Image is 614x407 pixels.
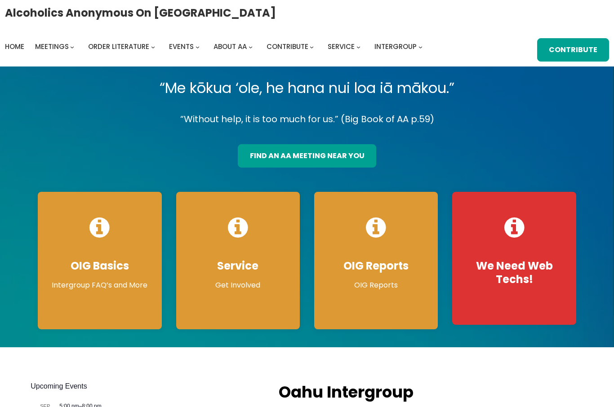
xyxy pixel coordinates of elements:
[279,381,495,404] h2: Oahu Intergroup
[47,259,152,273] h4: OIG Basics
[35,42,69,51] span: Meetings
[323,280,429,291] p: OIG Reports
[328,40,355,53] a: Service
[169,42,194,51] span: Events
[310,44,314,49] button: Contribute submenu
[151,44,155,49] button: Order Literature submenu
[374,42,417,51] span: Intergroup
[5,42,24,51] span: Home
[185,280,291,291] p: Get Involved
[5,3,276,22] a: Alcoholics Anonymous on [GEOGRAPHIC_DATA]
[70,44,74,49] button: Meetings submenu
[267,40,308,53] a: Contribute
[185,259,291,273] h4: Service
[249,44,253,49] button: About AA submenu
[5,40,426,53] nav: Intergroup
[267,42,308,51] span: Contribute
[31,111,583,127] p: “Without help, it is too much for us.” (Big Book of AA p.59)
[238,144,376,168] a: find an aa meeting near you
[214,40,247,53] a: About AA
[88,42,149,51] span: Order Literature
[461,259,567,286] h4: We Need Web Techs!
[418,44,423,49] button: Intergroup submenu
[356,44,360,49] button: Service submenu
[196,44,200,49] button: Events submenu
[323,259,429,273] h4: OIG Reports
[374,40,417,53] a: Intergroup
[47,280,152,291] p: Intergroup FAQ’s and More
[537,38,610,62] a: Contribute
[328,42,355,51] span: Service
[5,40,24,53] a: Home
[31,381,260,392] h2: Upcoming Events
[35,40,69,53] a: Meetings
[214,42,247,51] span: About AA
[169,40,194,53] a: Events
[31,75,583,101] p: “Me kōkua ‘ole, he hana nui loa iā mākou.”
